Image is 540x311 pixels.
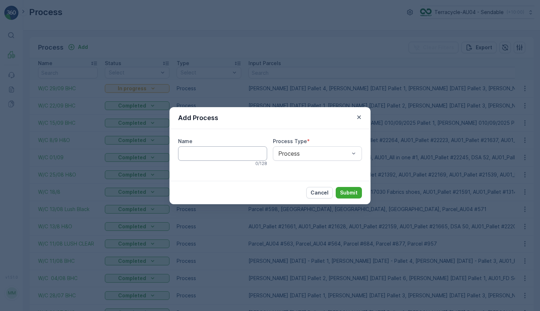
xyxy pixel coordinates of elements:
p: Submit [340,189,358,196]
label: Name [178,138,192,144]
button: Cancel [306,187,333,198]
button: Submit [336,187,362,198]
p: 0 / 128 [255,161,267,166]
p: Cancel [311,189,329,196]
p: Add Process [178,113,218,123]
label: Process Type [273,138,307,144]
